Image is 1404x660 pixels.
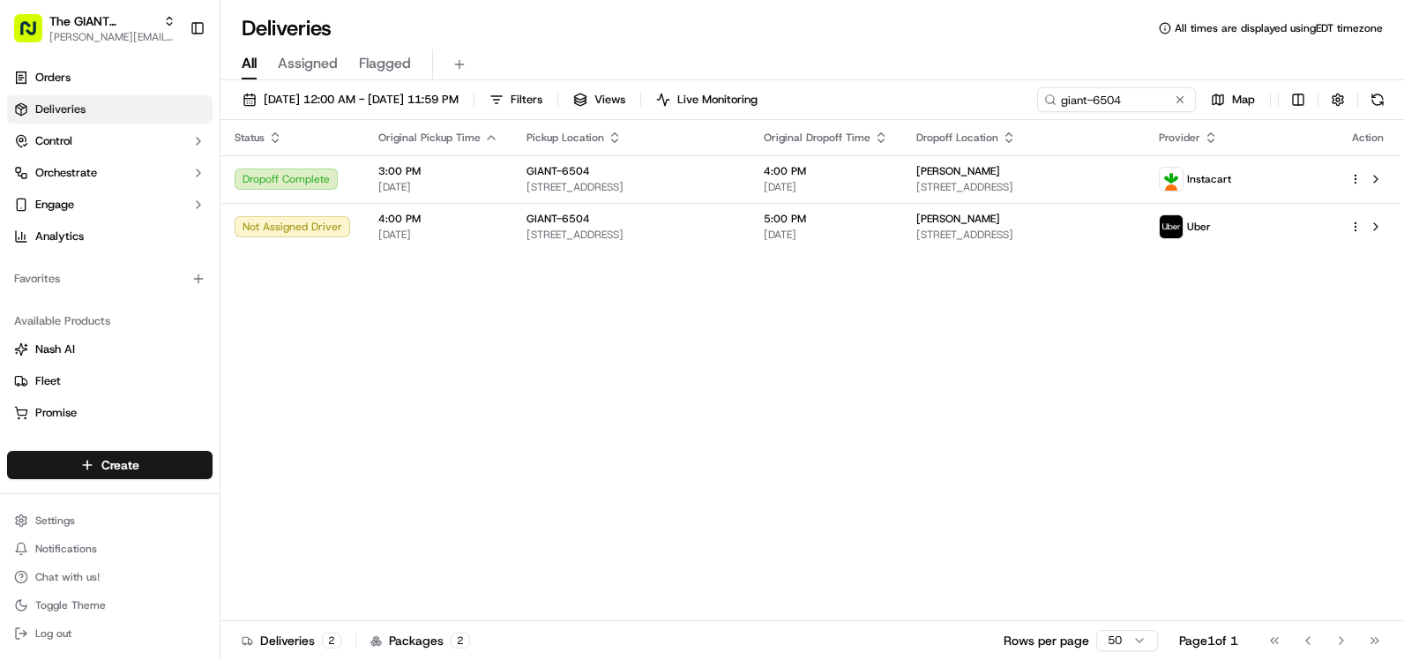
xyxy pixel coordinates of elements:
[1037,87,1196,112] input: Type to search
[264,92,459,108] span: [DATE] 12:00 AM - [DATE] 11:59 PM
[764,212,888,226] span: 5:00 PM
[322,633,341,649] div: 2
[359,53,411,74] span: Flagged
[35,570,100,584] span: Chat with us!
[526,228,736,242] span: [STREET_ADDRESS]
[35,405,77,421] span: Promise
[7,95,213,124] a: Deliveries
[101,456,139,474] span: Create
[916,164,1000,178] span: [PERSON_NAME]
[35,133,72,149] span: Control
[235,87,467,112] button: [DATE] 12:00 AM - [DATE] 11:59 PM
[235,131,265,145] span: Status
[7,64,213,92] a: Orders
[7,265,213,293] div: Favorites
[1004,632,1089,649] p: Rows per page
[35,101,86,117] span: Deliveries
[7,367,213,395] button: Fleet
[378,180,498,194] span: [DATE]
[7,127,213,155] button: Control
[378,228,498,242] span: [DATE]
[526,212,590,226] span: GIANT-6504
[7,536,213,561] button: Notifications
[1349,131,1386,145] div: Action
[1365,87,1390,112] button: Refresh
[1179,632,1238,649] div: Page 1 of 1
[565,87,633,112] button: Views
[378,164,498,178] span: 3:00 PM
[1160,215,1183,238] img: profile_uber_ahold_partner.png
[1187,172,1231,186] span: Instacart
[7,222,213,251] a: Analytics
[1203,87,1263,112] button: Map
[35,70,71,86] span: Orders
[677,92,758,108] span: Live Monitoring
[35,598,106,612] span: Toggle Theme
[526,164,590,178] span: GIANT-6504
[7,621,213,646] button: Log out
[14,373,205,389] a: Fleet
[378,212,498,226] span: 4:00 PM
[7,451,213,479] button: Create
[35,165,97,181] span: Orchestrate
[1159,131,1200,145] span: Provider
[7,593,213,618] button: Toggle Theme
[764,180,888,194] span: [DATE]
[242,632,341,649] div: Deliveries
[7,307,213,335] div: Available Products
[49,12,156,30] button: The GIANT Company
[7,7,183,49] button: The GIANT Company[PERSON_NAME][EMAIL_ADDRESS][DOMAIN_NAME]
[35,341,75,357] span: Nash AI
[648,87,765,112] button: Live Monitoring
[916,212,1000,226] span: [PERSON_NAME]
[49,30,175,44] button: [PERSON_NAME][EMAIL_ADDRESS][DOMAIN_NAME]
[35,514,75,528] span: Settings
[14,405,205,421] a: Promise
[35,229,84,244] span: Analytics
[526,131,604,145] span: Pickup Location
[764,228,888,242] span: [DATE]
[378,131,481,145] span: Original Pickup Time
[526,180,736,194] span: [STREET_ADDRESS]
[14,341,205,357] a: Nash AI
[35,542,97,556] span: Notifications
[916,180,1131,194] span: [STREET_ADDRESS]
[451,633,470,649] div: 2
[1187,220,1211,234] span: Uber
[242,53,257,74] span: All
[482,87,550,112] button: Filters
[35,373,61,389] span: Fleet
[7,508,213,533] button: Settings
[1175,21,1383,35] span: All times are displayed using EDT timezone
[370,632,470,649] div: Packages
[35,626,71,641] span: Log out
[764,131,870,145] span: Original Dropoff Time
[511,92,542,108] span: Filters
[7,191,213,219] button: Engage
[916,131,998,145] span: Dropoff Location
[7,159,213,187] button: Orchestrate
[916,228,1131,242] span: [STREET_ADDRESS]
[7,399,213,427] button: Promise
[594,92,625,108] span: Views
[1232,92,1255,108] span: Map
[1160,168,1183,191] img: profile_instacart_ahold_partner.png
[7,335,213,364] button: Nash AI
[242,14,332,42] h1: Deliveries
[764,164,888,178] span: 4:00 PM
[278,53,338,74] span: Assigned
[35,197,74,213] span: Engage
[7,565,213,589] button: Chat with us!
